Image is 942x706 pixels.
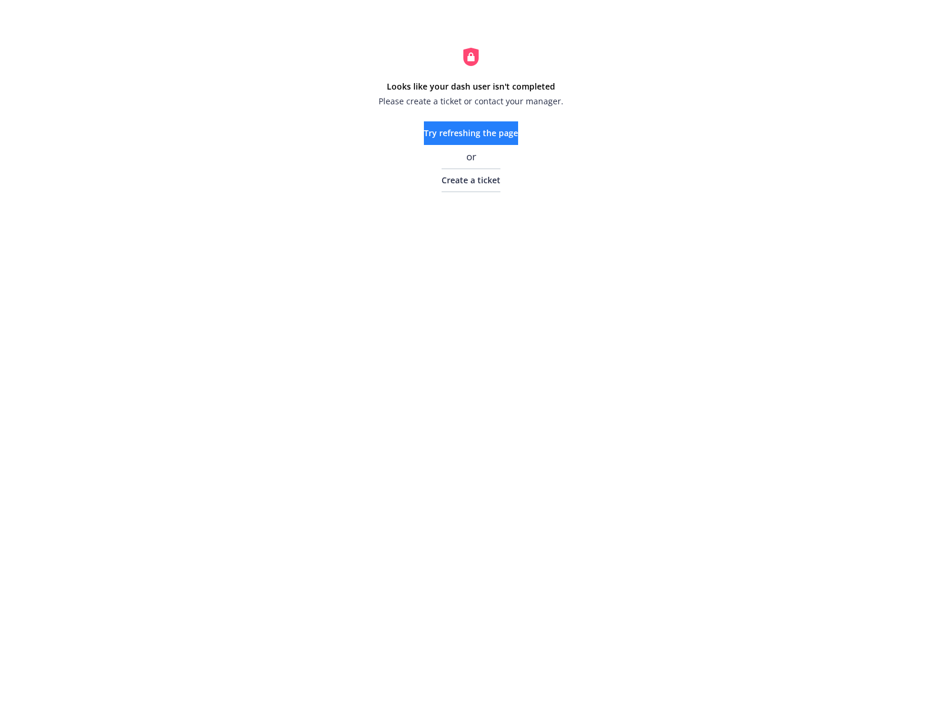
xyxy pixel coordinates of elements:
[424,121,518,145] button: Try refreshing the page
[442,174,500,186] span: Create a ticket
[424,127,518,138] span: Try refreshing the page
[379,95,563,107] span: Please create a ticket or contact your manager.
[442,169,500,192] a: Create a ticket
[466,150,476,164] span: or
[387,81,555,92] strong: Looks like your dash user isn't completed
